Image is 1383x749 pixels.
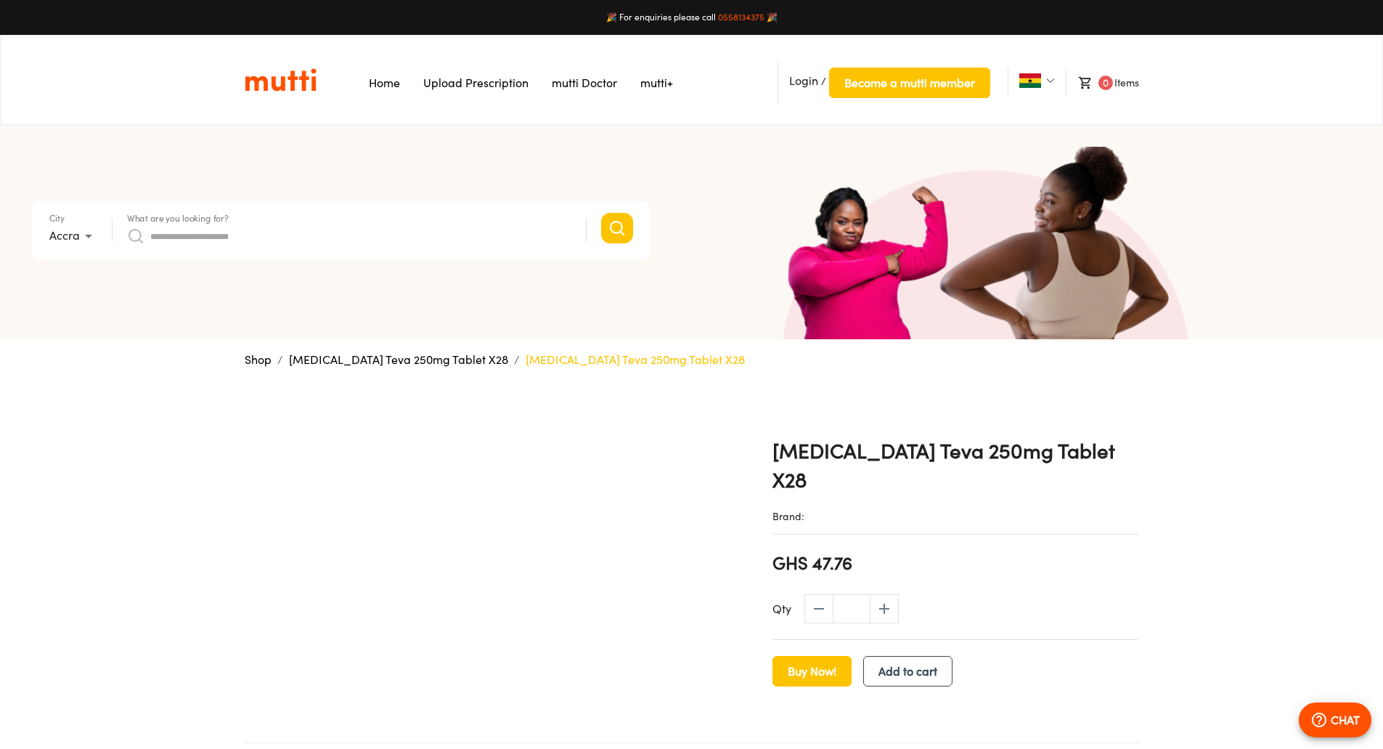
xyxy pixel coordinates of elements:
[640,76,673,90] a: Navigates to mutti+ page
[778,62,990,104] li: /
[789,73,818,88] span: Login
[844,73,975,93] span: Become a mutti member
[245,68,317,92] a: Link on the logo navigates to HomePage
[245,352,272,367] a: Shop
[870,594,899,623] span: increase
[772,551,852,575] span: GHS 47.76
[289,352,508,367] a: [MEDICAL_DATA] Teva 250mg Tablet X28
[1299,703,1371,737] button: CHAT
[526,351,745,368] p: [MEDICAL_DATA] Teva 250mg Tablet X28
[1098,76,1113,90] span: 0
[718,12,764,23] a: 0558134375
[829,68,990,98] button: Become a mutti member
[514,351,520,368] li: /
[127,214,229,223] label: What are you looking for?
[1019,73,1041,88] img: Ghana
[49,224,97,248] div: Accra
[245,68,317,92] img: Logo
[1066,70,1138,96] li: Items
[772,509,1138,524] p: Brand:
[772,656,852,687] button: Buy Now!
[878,661,937,681] span: Add to cart
[552,76,617,90] a: Navigates to mutti doctor website
[369,76,400,90] a: Navigates to Home Page
[601,213,633,243] button: Search
[1046,76,1055,85] img: Dropdown
[772,600,791,618] p: Qty
[49,214,65,223] label: City
[863,656,952,687] button: Add to cart
[1331,711,1360,729] p: CHAT
[423,76,529,90] a: Navigates to Prescription Upload Page
[245,351,1139,368] nav: breadcrumb
[277,351,283,368] li: /
[788,661,836,681] span: Buy Now!
[772,437,1138,495] h1: [MEDICAL_DATA] Teva 250mg Tablet X28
